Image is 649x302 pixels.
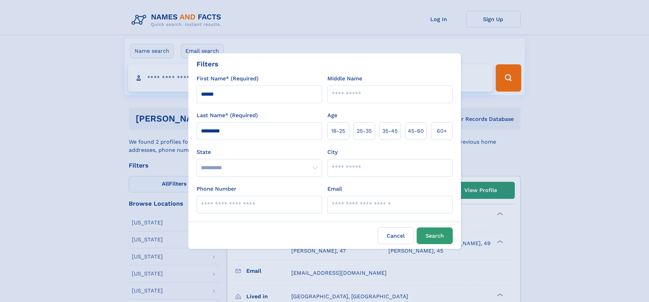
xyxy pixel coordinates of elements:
[437,127,447,135] span: 60+
[197,148,322,156] label: State
[327,148,338,156] label: City
[408,127,424,135] span: 45‑60
[378,227,414,244] label: Cancel
[382,127,398,135] span: 35‑45
[327,75,362,83] label: Middle Name
[357,127,372,135] span: 25‑35
[327,111,337,120] label: Age
[197,75,259,83] label: First Name* (Required)
[197,185,236,193] label: Phone Number
[327,185,342,193] label: Email
[417,227,453,244] button: Search
[197,59,218,69] div: Filters
[197,111,258,120] label: Last Name* (Required)
[331,127,345,135] span: 18‑25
